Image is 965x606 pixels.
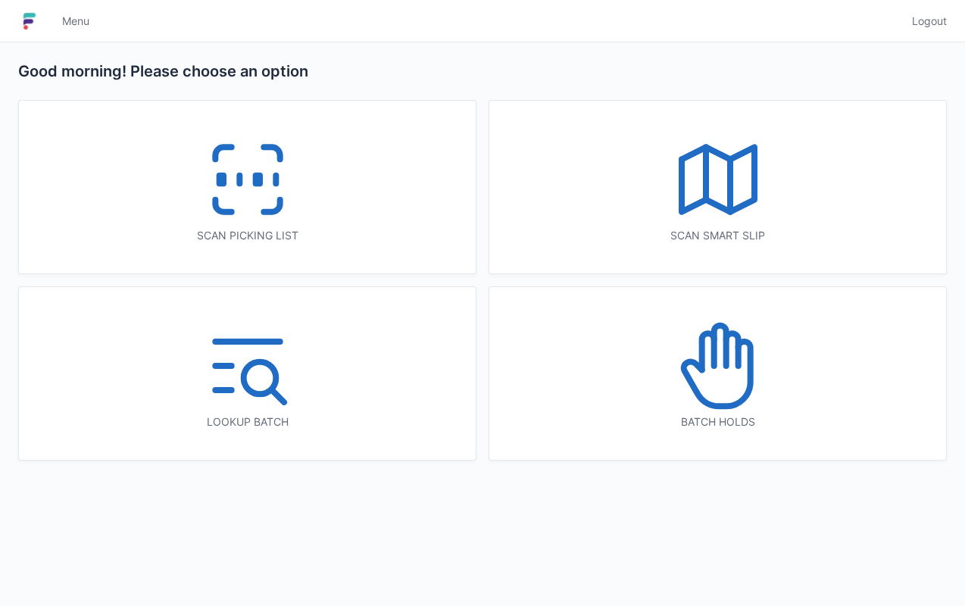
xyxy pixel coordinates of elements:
[489,100,947,274] a: Scan smart slip
[18,9,41,33] img: logo-small.jpg
[62,14,89,29] span: Menu
[49,228,445,243] div: Scan picking list
[520,414,916,430] div: Batch holds
[18,100,476,274] a: Scan picking list
[49,414,445,430] div: Lookup batch
[18,286,476,461] a: Lookup batch
[903,8,947,35] a: Logout
[912,14,947,29] span: Logout
[489,286,947,461] a: Batch holds
[18,61,947,82] h2: Good morning! Please choose an option
[520,228,916,243] div: Scan smart slip
[53,8,98,35] a: Menu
